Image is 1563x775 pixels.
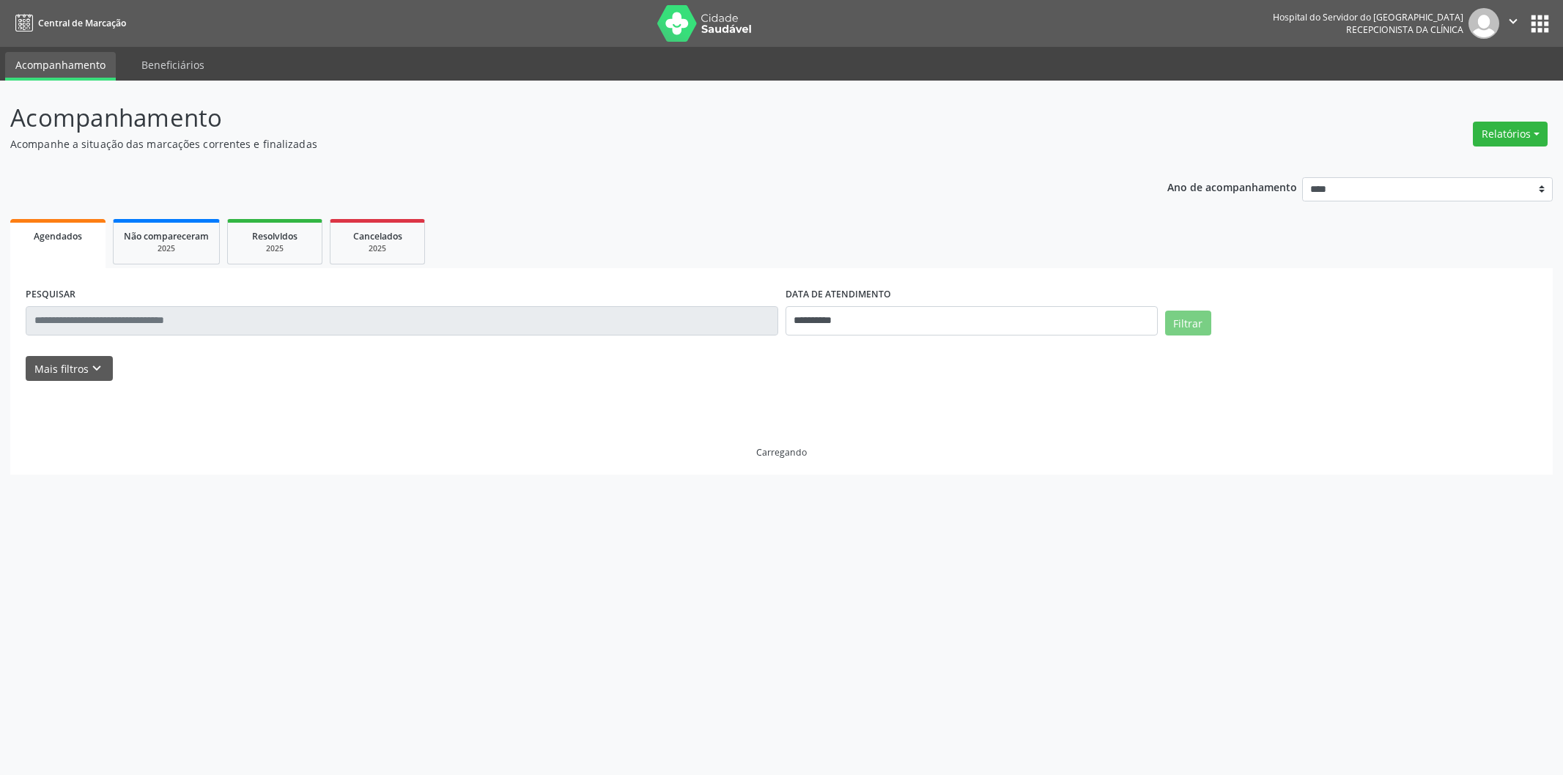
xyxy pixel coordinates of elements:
a: Central de Marcação [10,11,126,35]
div: 2025 [124,243,209,254]
div: Carregando [756,446,807,459]
label: PESQUISAR [26,283,75,306]
span: Recepcionista da clínica [1346,23,1463,36]
button: Mais filtroskeyboard_arrow_down [26,356,113,382]
span: Cancelados [353,230,402,242]
i:  [1505,13,1521,29]
p: Ano de acompanhamento [1167,177,1297,196]
button: Filtrar [1165,311,1211,335]
div: 2025 [341,243,414,254]
i: keyboard_arrow_down [89,360,105,377]
span: Central de Marcação [38,17,126,29]
a: Beneficiários [131,52,215,78]
span: Agendados [34,230,82,242]
button: Relatórios [1473,122,1548,147]
button:  [1499,8,1527,39]
div: Hospital do Servidor do [GEOGRAPHIC_DATA] [1273,11,1463,23]
div: 2025 [238,243,311,254]
span: Resolvidos [252,230,298,242]
a: Acompanhamento [5,52,116,81]
button: apps [1527,11,1553,37]
img: img [1468,8,1499,39]
p: Acompanhe a situação das marcações correntes e finalizadas [10,136,1090,152]
p: Acompanhamento [10,100,1090,136]
label: DATA DE ATENDIMENTO [786,283,891,306]
span: Não compareceram [124,230,209,242]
